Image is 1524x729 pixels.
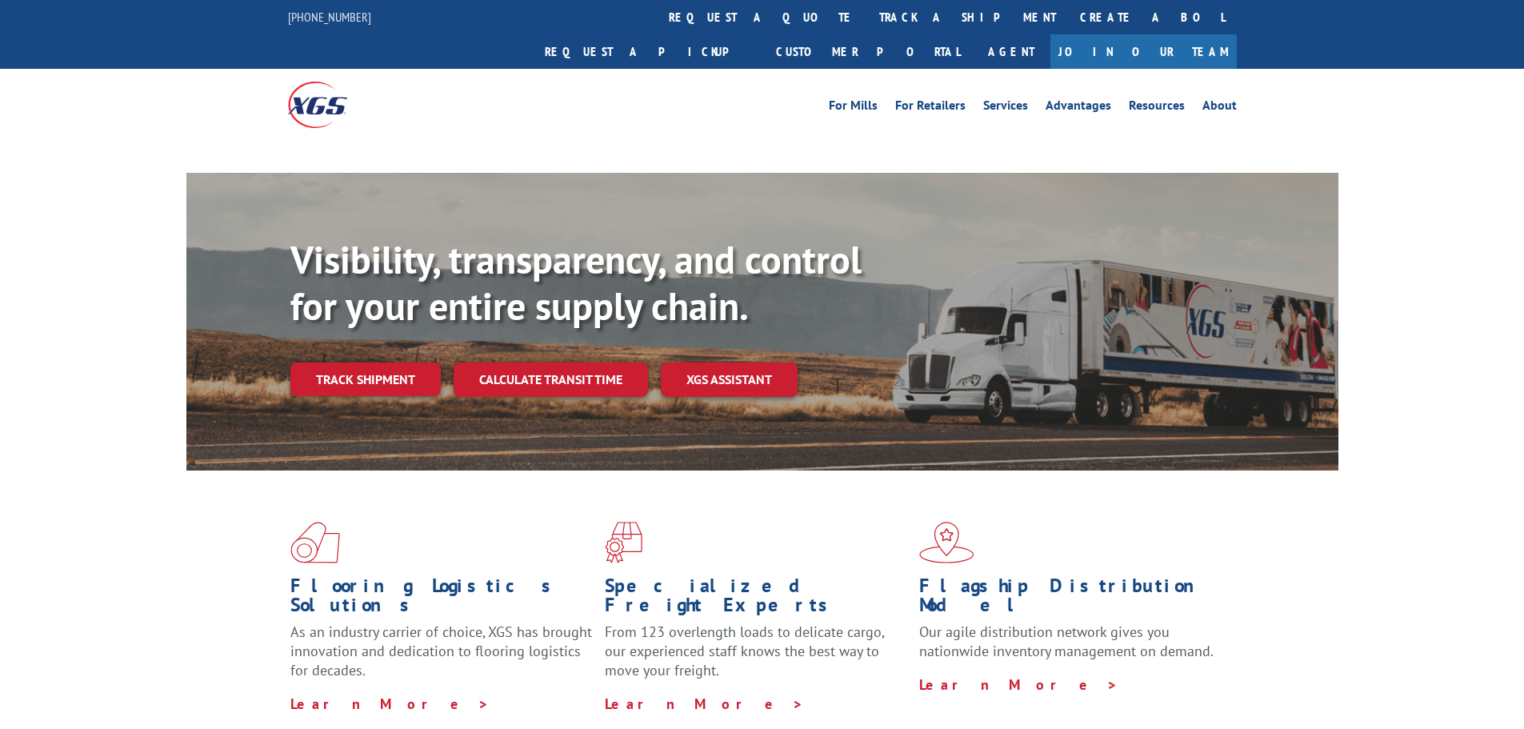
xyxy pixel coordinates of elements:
[919,623,1214,660] span: Our agile distribution network gives you nationwide inventory management on demand.
[290,576,593,623] h1: Flooring Logistics Solutions
[829,99,878,117] a: For Mills
[983,99,1028,117] a: Services
[290,695,490,713] a: Learn More >
[919,522,974,563] img: xgs-icon-flagship-distribution-model-red
[764,34,972,69] a: Customer Portal
[1050,34,1237,69] a: Join Our Team
[895,99,966,117] a: For Retailers
[605,576,907,623] h1: Specialized Freight Experts
[454,362,648,397] a: Calculate transit time
[290,623,592,679] span: As an industry carrier of choice, XGS has brought innovation and dedication to flooring logistics...
[605,522,642,563] img: xgs-icon-focused-on-flooring-red
[290,522,340,563] img: xgs-icon-total-supply-chain-intelligence-red
[1046,99,1111,117] a: Advantages
[288,9,371,25] a: [PHONE_NUMBER]
[290,234,862,330] b: Visibility, transparency, and control for your entire supply chain.
[1129,99,1185,117] a: Resources
[1202,99,1237,117] a: About
[533,34,764,69] a: Request a pickup
[661,362,798,397] a: XGS ASSISTANT
[290,362,441,396] a: Track shipment
[605,695,804,713] a: Learn More >
[919,576,1222,623] h1: Flagship Distribution Model
[605,623,907,694] p: From 123 overlength loads to delicate cargo, our experienced staff knows the best way to move you...
[919,675,1118,694] a: Learn More >
[972,34,1050,69] a: Agent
